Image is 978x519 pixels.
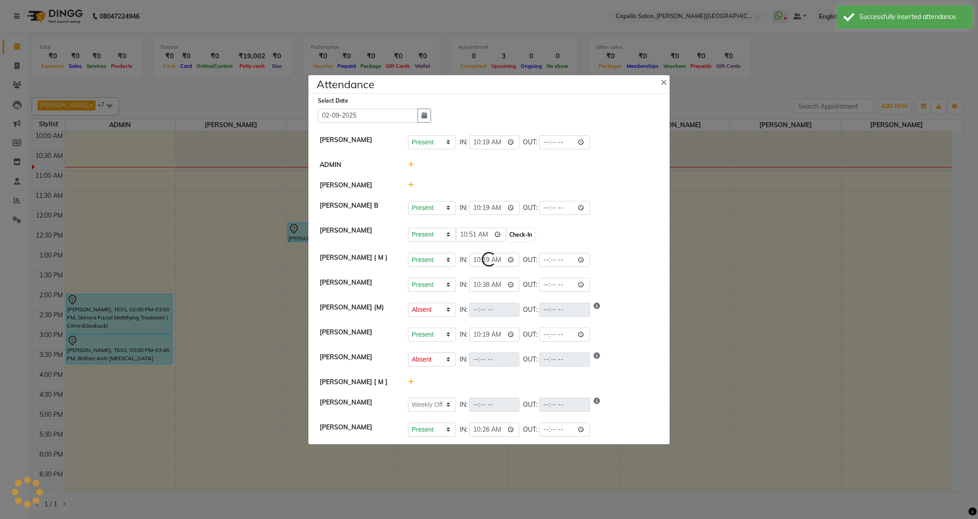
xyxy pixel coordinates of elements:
[313,303,401,317] div: [PERSON_NAME] (M)
[460,400,467,409] span: IN:
[460,355,467,364] span: IN:
[594,398,600,412] i: Show reason
[523,400,537,409] span: OUT:
[460,138,467,147] span: IN:
[313,328,401,342] div: [PERSON_NAME]
[316,76,374,92] h4: Attendance
[313,253,401,267] div: [PERSON_NAME] ( M )
[313,278,401,292] div: [PERSON_NAME]
[313,352,401,367] div: [PERSON_NAME]
[313,181,401,190] div: [PERSON_NAME]
[594,303,600,317] i: Show reason
[859,12,966,22] div: Successfully inserted attendance.
[460,305,467,314] span: IN:
[523,203,537,213] span: OUT:
[594,352,600,367] i: Show reason
[318,109,418,123] input: Select date
[460,280,467,290] span: IN:
[313,377,401,387] div: [PERSON_NAME] [ M ]
[313,160,401,170] div: ADMIN
[460,255,467,265] span: IN:
[460,203,467,213] span: IN:
[313,398,401,412] div: [PERSON_NAME]
[460,425,467,434] span: IN:
[460,330,467,339] span: IN:
[523,305,537,314] span: OUT:
[523,138,537,147] span: OUT:
[318,97,348,105] label: Select Date
[313,226,401,242] div: [PERSON_NAME]
[523,280,537,290] span: OUT:
[661,75,667,88] span: ×
[313,201,401,215] div: [PERSON_NAME] B
[523,255,537,265] span: OUT:
[523,355,537,364] span: OUT:
[523,330,537,339] span: OUT:
[313,423,401,437] div: [PERSON_NAME]
[653,69,676,94] button: Close
[313,135,401,149] div: [PERSON_NAME]
[507,229,534,241] button: Check-In
[523,425,537,434] span: OUT:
